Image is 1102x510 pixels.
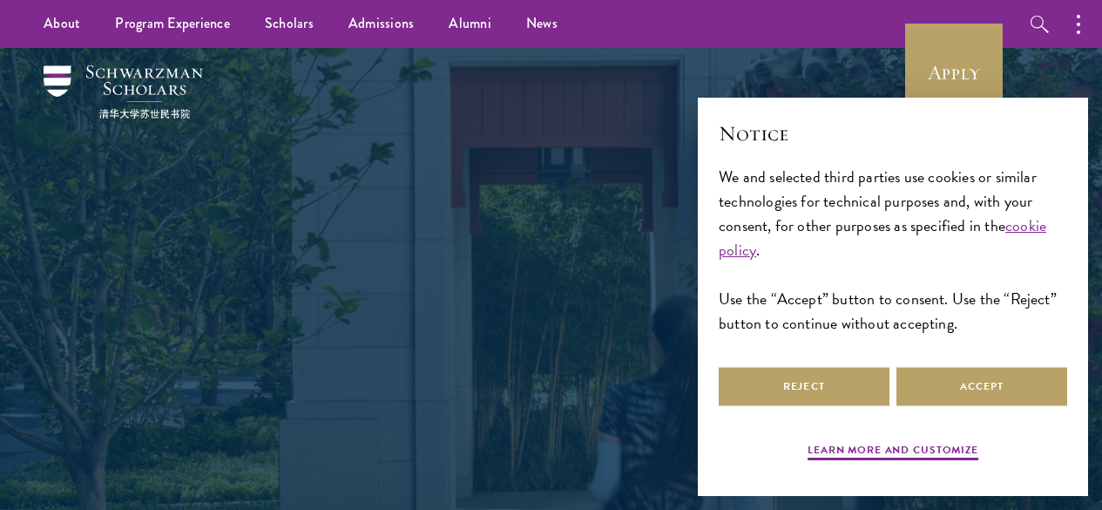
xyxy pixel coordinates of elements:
[44,65,203,119] img: Schwarzman Scholars
[719,165,1067,337] div: We and selected third parties use cookies or similar technologies for technical purposes and, wit...
[896,367,1067,406] button: Accept
[808,442,978,463] button: Learn more and customize
[719,119,1067,148] h2: Notice
[719,367,889,406] button: Reject
[905,24,1003,121] a: Apply
[719,214,1046,262] a: cookie policy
